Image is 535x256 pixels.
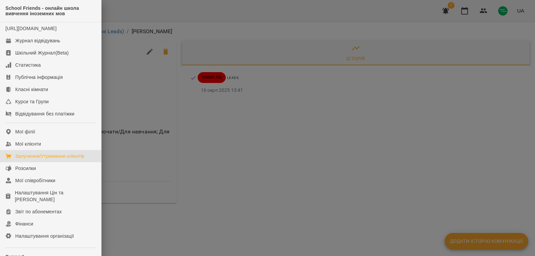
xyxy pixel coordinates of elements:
div: Налаштування організації [15,233,74,239]
div: Курси та Групи [15,98,49,105]
div: Мої клієнти [15,141,41,147]
div: Публічна інформація [15,74,63,81]
div: Статистика [15,62,41,68]
div: Журнал відвідувань [15,37,60,44]
div: Звіт по абонементах [15,208,62,215]
div: Налаштування Цін та [PERSON_NAME] [15,189,96,203]
a: [URL][DOMAIN_NAME] [5,26,57,31]
div: Відвідування без платіжки [15,110,74,117]
div: Розсилки [15,165,36,172]
div: Фінанси [15,220,33,227]
div: Залучення/Утримання клієнтів [15,153,84,159]
div: Мої співробітники [15,177,55,184]
div: Класні кімнати [15,86,48,93]
div: Шкільний Журнал(Beta) [15,49,69,56]
span: School Friends - онлайн школа вивчення іноземних мов [5,5,96,17]
div: Мої філії [15,128,35,135]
